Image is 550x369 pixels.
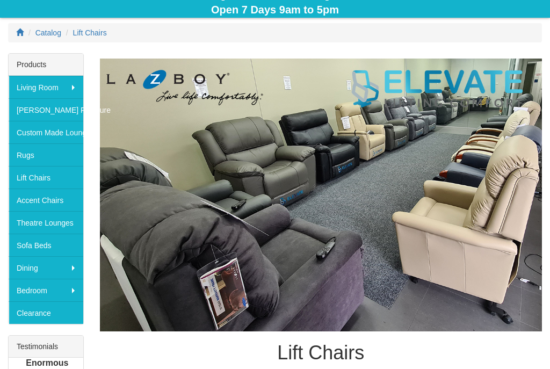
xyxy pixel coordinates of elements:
a: Bedroom [9,279,83,301]
a: Lift Chairs [73,28,107,37]
a: Sofa Beds [9,234,83,256]
a: Rugs [9,143,83,166]
div: Products [9,54,83,76]
div: Testimonials [9,336,83,358]
a: Accent Chairs [9,189,83,211]
a: Custom Made Lounges [9,121,83,143]
img: Lift Chairs [100,59,542,331]
a: Catalog [35,28,61,37]
a: Clearance [9,301,83,324]
a: Dining [9,256,83,279]
h1: Lift Chairs [100,342,542,364]
a: [PERSON_NAME] Furniture [9,98,83,121]
a: Lift Chairs [9,166,83,189]
a: Theatre Lounges [9,211,83,234]
a: Living Room [9,76,83,98]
